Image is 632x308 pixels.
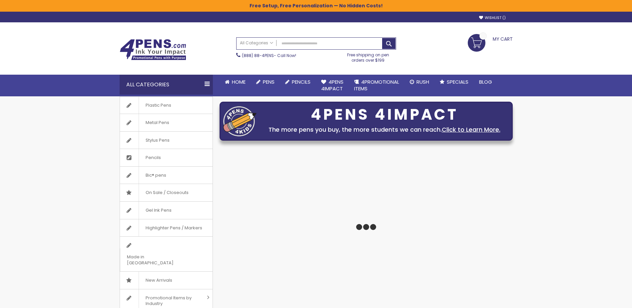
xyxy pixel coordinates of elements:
[404,75,434,89] a: Rush
[474,75,497,89] a: Blog
[232,78,246,85] span: Home
[120,167,213,184] a: Bic® pens
[354,78,399,92] span: 4PROMOTIONAL ITEMS
[479,15,506,20] a: Wishlist
[220,75,251,89] a: Home
[120,272,213,289] a: New Arrivals
[139,114,176,131] span: Metal Pens
[139,219,209,237] span: Highlighter Pens / Markers
[240,40,273,46] span: All Categories
[260,108,509,122] div: 4PENS 4IMPACT
[316,75,349,96] a: 4Pens4impact
[120,149,213,166] a: Pencils
[139,202,178,219] span: Gel Ink Pens
[120,184,213,201] a: On Sale / Closeouts
[139,149,168,166] span: Pencils
[442,125,500,134] a: Click to Learn More.
[139,132,176,149] span: Stylus Pens
[120,39,186,60] img: 4Pens Custom Pens and Promotional Products
[292,78,311,85] span: Pencils
[242,53,274,58] a: (888) 88-4PENS
[139,97,178,114] span: Plastic Pens
[280,75,316,89] a: Pencils
[242,53,296,58] span: - Call Now!
[447,78,468,85] span: Specials
[416,78,429,85] span: Rush
[120,75,213,95] div: All Categories
[263,78,275,85] span: Pens
[237,38,277,49] a: All Categories
[120,132,213,149] a: Stylus Pens
[251,75,280,89] a: Pens
[434,75,474,89] a: Specials
[120,114,213,131] a: Metal Pens
[120,248,196,271] span: Made in [GEOGRAPHIC_DATA]
[479,78,492,85] span: Blog
[120,97,213,114] a: Plastic Pens
[349,75,404,96] a: 4PROMOTIONALITEMS
[321,78,343,92] span: 4Pens 4impact
[139,272,179,289] span: New Arrivals
[139,167,173,184] span: Bic® pens
[120,237,213,271] a: Made in [GEOGRAPHIC_DATA]
[260,125,509,134] div: The more pens you buy, the more students we can reach.
[120,202,213,219] a: Gel Ink Pens
[223,106,257,136] img: four_pen_logo.png
[340,50,396,63] div: Free shipping on pen orders over $199
[139,184,195,201] span: On Sale / Closeouts
[120,219,213,237] a: Highlighter Pens / Markers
